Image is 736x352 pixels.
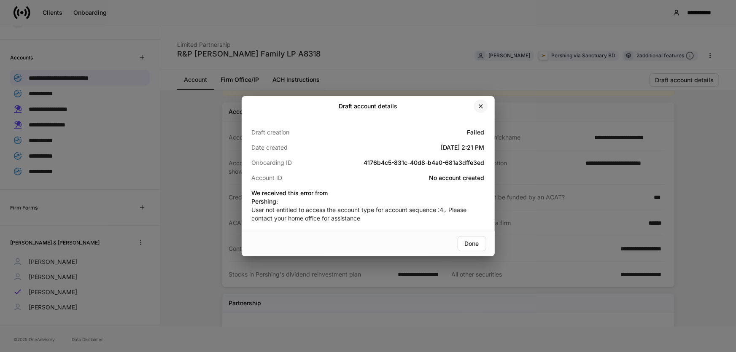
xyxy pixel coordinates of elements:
[252,128,329,137] p: Draft creation
[329,128,484,137] h5: Failed
[329,143,484,152] h5: [DATE] 2:21 PM
[458,236,486,251] button: Done
[252,143,329,152] p: Date created
[252,206,485,223] p: User not entitled to access the account type for account sequence :4,. Please contact your home o...
[252,159,329,167] p: Onboarding ID
[252,174,329,182] p: Account ID
[329,159,484,167] h5: 4176b4c5-831c-40d8-b4a0-681a3dffe3ed
[329,174,484,182] h5: No account created
[339,102,397,110] h2: Draft account details
[252,189,329,206] h5: We received this error from Pershing:
[465,241,479,247] div: Done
